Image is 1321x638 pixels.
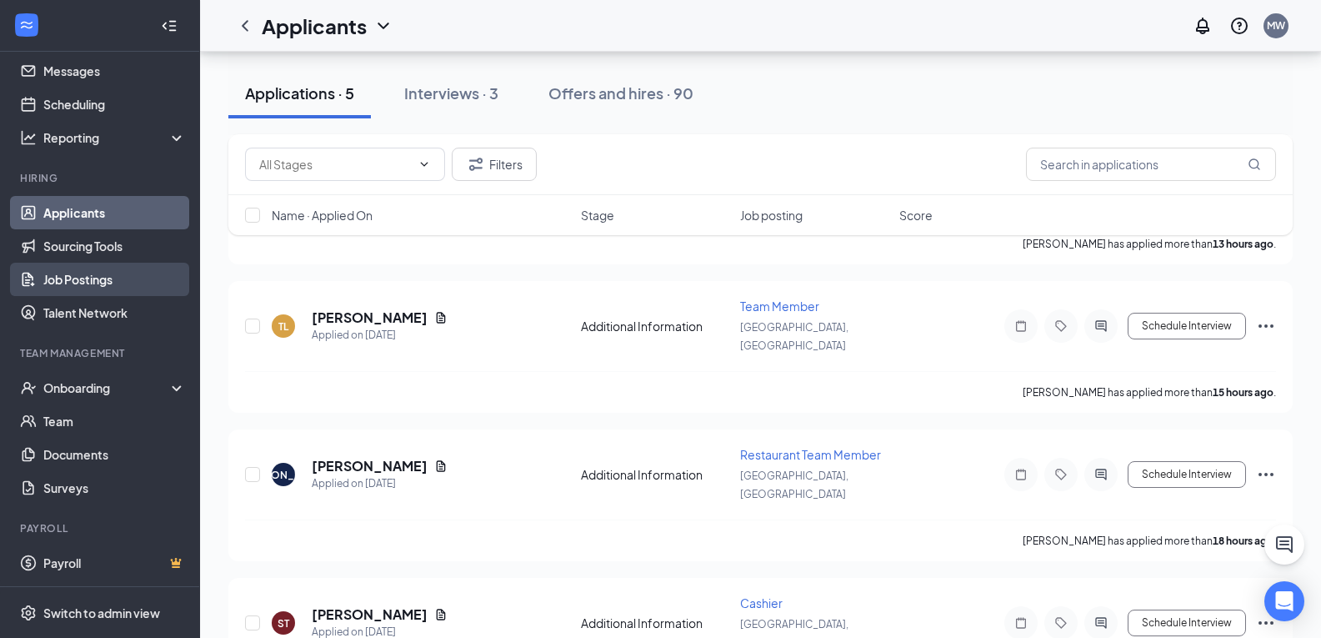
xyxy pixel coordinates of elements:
a: PayrollCrown [43,546,186,580]
span: Job posting [740,207,803,224]
h5: [PERSON_NAME] [312,605,428,624]
div: Additional Information [581,318,730,334]
a: Surveys [43,471,186,505]
button: Filter Filters [452,148,537,181]
input: Search in applications [1026,148,1276,181]
span: Team Member [740,299,819,314]
div: ST [278,616,289,630]
div: [PERSON_NAME] [241,468,327,482]
svg: Document [434,311,448,324]
div: Applications · 5 [245,83,354,103]
div: Interviews · 3 [404,83,498,103]
div: TL [278,319,288,334]
input: All Stages [259,155,411,173]
div: Additional Information [581,466,730,483]
a: Messages [43,54,186,88]
svg: ActiveChat [1091,319,1111,333]
div: Additional Information [581,615,730,631]
a: Scheduling [43,88,186,121]
svg: Note [1011,616,1031,630]
span: Stage [581,207,614,224]
svg: ChevronDown [373,16,393,36]
svg: Collapse [161,18,178,34]
h5: [PERSON_NAME] [312,457,428,475]
a: Documents [43,438,186,471]
b: 18 hours ago [1213,535,1273,547]
div: Switch to admin view [43,605,160,621]
svg: UserCheck [20,379,37,396]
button: Schedule Interview [1128,461,1246,488]
span: Name · Applied On [272,207,373,224]
a: Talent Network [43,296,186,329]
svg: WorkstreamLogo [18,17,35,33]
div: MW [1267,18,1285,33]
svg: MagnifyingGlass [1248,158,1261,171]
svg: Note [1011,319,1031,333]
div: Offers and hires · 90 [548,83,693,103]
h1: Applicants [262,12,367,40]
svg: ActiveChat [1091,616,1111,630]
span: Cashier [740,595,783,610]
span: Score [899,207,933,224]
div: Applied on [DATE] [312,327,448,344]
svg: Settings [20,605,37,621]
div: Open Intercom Messenger [1264,581,1304,621]
svg: Ellipses [1256,465,1276,485]
span: Restaurant Team Member [740,447,881,462]
svg: ActiveChat [1091,468,1111,481]
div: Onboarding [43,379,172,396]
svg: ChevronLeft [235,16,255,36]
div: Reporting [43,129,187,146]
svg: ChevronDown [418,158,431,171]
a: Job Postings [43,263,186,296]
svg: Tag [1051,319,1071,333]
span: [GEOGRAPHIC_DATA], [GEOGRAPHIC_DATA] [740,321,848,352]
svg: Note [1011,468,1031,481]
button: Schedule Interview [1128,610,1246,636]
svg: Ellipses [1256,613,1276,633]
div: Hiring [20,171,183,185]
svg: Document [434,608,448,621]
a: Applicants [43,196,186,229]
span: [GEOGRAPHIC_DATA], [GEOGRAPHIC_DATA] [740,470,848,500]
svg: Analysis [20,129,37,146]
svg: ChatActive [1274,535,1294,555]
svg: Notifications [1193,16,1213,36]
svg: Tag [1051,616,1071,630]
p: [PERSON_NAME] has applied more than . [1023,385,1276,399]
svg: Tag [1051,468,1071,481]
svg: Document [434,460,448,473]
p: [PERSON_NAME] has applied more than . [1023,534,1276,548]
a: Team [43,404,186,438]
a: Sourcing Tools [43,229,186,263]
button: Schedule Interview [1128,313,1246,339]
h5: [PERSON_NAME] [312,309,428,327]
svg: Filter [466,154,486,174]
button: ChatActive [1264,525,1304,565]
div: Payroll [20,521,183,535]
div: Team Management [20,346,183,360]
svg: Ellipses [1256,316,1276,336]
svg: QuestionInfo [1229,16,1249,36]
div: Applied on [DATE] [312,475,448,492]
b: 15 hours ago [1213,386,1273,399]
